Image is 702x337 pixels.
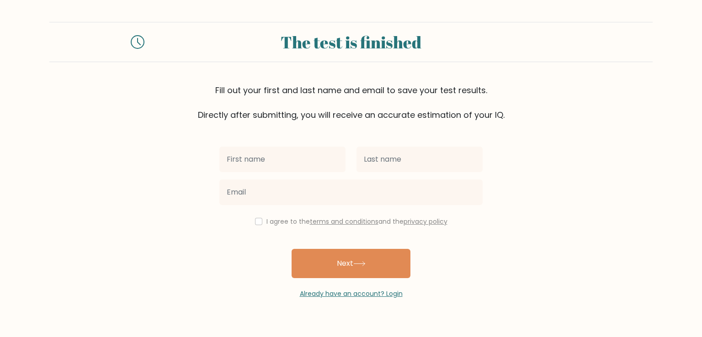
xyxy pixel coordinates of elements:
input: First name [219,147,346,172]
a: terms and conditions [310,217,378,226]
label: I agree to the and the [266,217,447,226]
input: Last name [356,147,483,172]
a: Already have an account? Login [300,289,403,298]
a: privacy policy [404,217,447,226]
button: Next [292,249,410,278]
div: The test is finished [155,30,547,54]
input: Email [219,179,483,205]
div: Fill out your first and last name and email to save your test results. Directly after submitting,... [49,84,653,121]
